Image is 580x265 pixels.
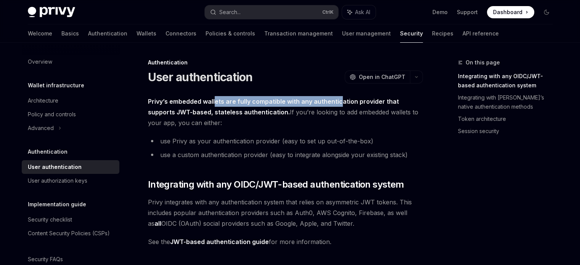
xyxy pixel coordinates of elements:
[22,174,119,188] a: User authorization keys
[342,24,391,43] a: User management
[22,108,119,121] a: Policy and controls
[148,178,404,191] span: Integrating with any OIDC/JWT-based authentication system
[219,8,241,17] div: Search...
[28,215,72,224] div: Security checklist
[22,94,119,108] a: Architecture
[22,213,119,226] a: Security checklist
[458,125,559,137] a: Session security
[28,57,52,66] div: Overview
[28,147,67,156] h5: Authentication
[458,92,559,113] a: Integrating with [PERSON_NAME]’s native authentication methods
[61,24,79,43] a: Basics
[432,24,453,43] a: Recipes
[458,113,559,125] a: Token architecture
[28,81,84,90] h5: Wallet infrastructure
[28,110,76,119] div: Policy and controls
[28,200,86,209] h5: Implementation guide
[148,59,423,66] div: Authentication
[148,70,253,84] h1: User authentication
[458,70,559,92] a: Integrating with any OIDC/JWT-based authentication system
[28,7,75,18] img: dark logo
[342,5,376,19] button: Ask AI
[493,8,522,16] span: Dashboard
[345,71,410,84] button: Open in ChatGPT
[165,24,196,43] a: Connectors
[148,149,423,160] li: use a custom authentication provider (easy to integrate alongside your existing stack)
[28,162,82,172] div: User authentication
[355,8,370,16] span: Ask AI
[540,6,553,18] button: Toggle dark mode
[400,24,423,43] a: Security
[28,124,54,133] div: Advanced
[322,9,334,15] span: Ctrl K
[205,5,338,19] button: Search...CtrlK
[148,136,423,146] li: use Privy as your authentication provider (easy to set up out-of-the-box)
[432,8,448,16] a: Demo
[88,24,127,43] a: Authentication
[22,55,119,69] a: Overview
[170,238,269,246] a: JWT-based authentication guide
[22,160,119,174] a: User authentication
[22,226,119,240] a: Content Security Policies (CSPs)
[264,24,333,43] a: Transaction management
[28,229,110,238] div: Content Security Policies (CSPs)
[148,197,423,229] span: Privy integrates with any authentication system that relies on asymmetric JWT tokens. This includ...
[28,255,63,264] div: Security FAQs
[28,24,52,43] a: Welcome
[154,220,161,227] strong: all
[28,176,87,185] div: User authorization keys
[463,24,499,43] a: API reference
[28,96,58,105] div: Architecture
[137,24,156,43] a: Wallets
[466,58,500,67] span: On this page
[148,98,399,116] strong: Privy’s embedded wallets are fully compatible with any authentication provider that supports JWT-...
[457,8,478,16] a: Support
[206,24,255,43] a: Policies & controls
[148,236,423,247] span: See the for more information.
[359,73,405,81] span: Open in ChatGPT
[148,96,423,128] span: If you’re looking to add embedded wallets to your app, you can either:
[487,6,534,18] a: Dashboard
